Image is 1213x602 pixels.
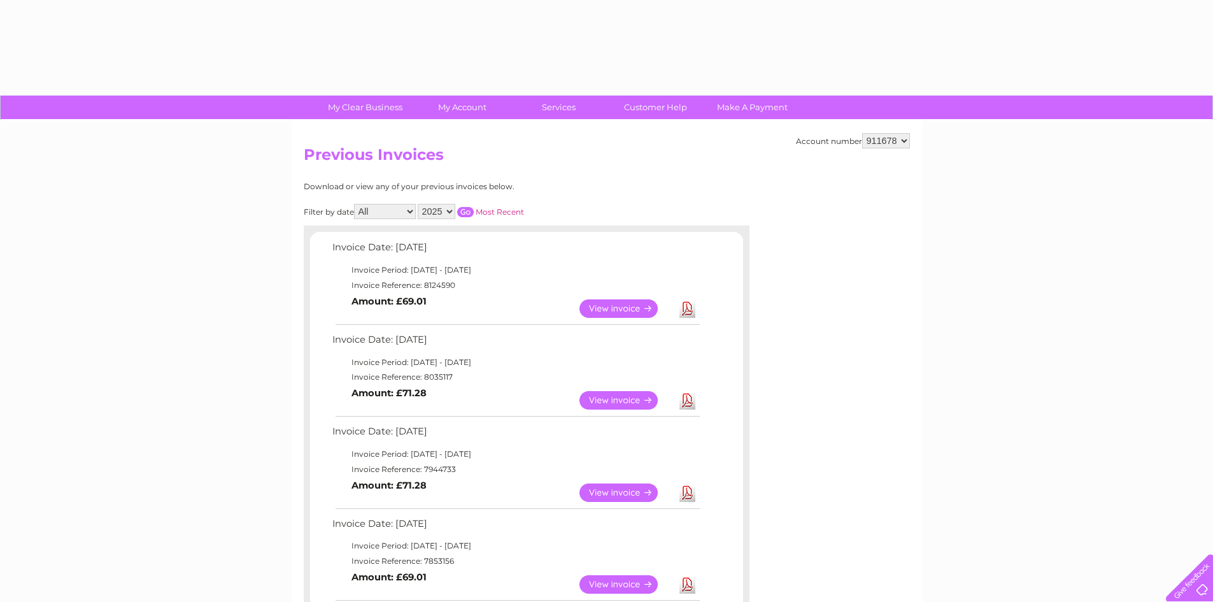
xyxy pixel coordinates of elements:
[329,515,702,539] td: Invoice Date: [DATE]
[796,133,910,148] div: Account number
[679,575,695,594] a: Download
[304,146,910,170] h2: Previous Invoices
[329,423,702,447] td: Invoice Date: [DATE]
[579,391,673,410] a: View
[313,96,418,119] a: My Clear Business
[329,239,702,262] td: Invoice Date: [DATE]
[329,369,702,385] td: Invoice Reference: 8035117
[351,296,427,307] b: Amount: £69.01
[329,262,702,278] td: Invoice Period: [DATE] - [DATE]
[579,575,673,594] a: View
[351,387,427,399] b: Amount: £71.28
[329,554,702,569] td: Invoice Reference: 7853156
[579,484,673,502] a: View
[329,355,702,370] td: Invoice Period: [DATE] - [DATE]
[679,391,695,410] a: Download
[351,571,427,583] b: Amount: £69.01
[304,182,638,191] div: Download or view any of your previous invoices below.
[329,331,702,355] td: Invoice Date: [DATE]
[329,538,702,554] td: Invoice Period: [DATE] - [DATE]
[679,299,695,318] a: Download
[506,96,611,119] a: Services
[329,462,702,477] td: Invoice Reference: 7944733
[579,299,673,318] a: View
[476,207,524,217] a: Most Recent
[679,484,695,502] a: Download
[329,278,702,293] td: Invoice Reference: 8124590
[329,447,702,462] td: Invoice Period: [DATE] - [DATE]
[409,96,514,119] a: My Account
[700,96,805,119] a: Make A Payment
[603,96,708,119] a: Customer Help
[304,204,638,219] div: Filter by date
[351,480,427,491] b: Amount: £71.28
